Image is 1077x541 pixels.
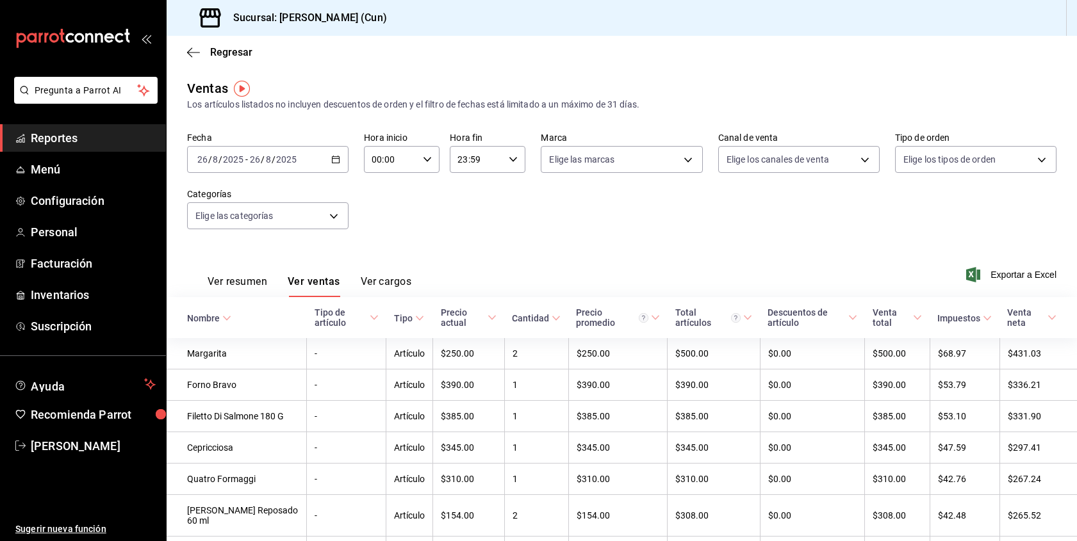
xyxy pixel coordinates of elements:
td: $500.00 [668,338,760,369]
td: $42.48 [930,495,999,537]
label: Canal de venta [718,133,880,142]
input: -- [265,154,272,165]
td: $431.03 [999,338,1077,369]
span: - [245,154,248,165]
td: $310.00 [668,464,760,495]
td: $390.00 [668,369,760,401]
td: $297.41 [999,432,1077,464]
td: $308.00 [865,495,930,537]
span: Elige las categorías [195,209,274,222]
td: $310.00 [865,464,930,495]
td: $154.00 [568,495,668,537]
td: $390.00 [433,369,504,401]
td: $53.10 [930,401,999,432]
td: $68.97 [930,338,999,369]
td: $385.00 [668,401,760,432]
td: - [307,495,386,537]
span: Cantidad [512,313,561,323]
span: / [208,154,212,165]
td: $336.21 [999,369,1077,401]
span: [PERSON_NAME] [31,437,156,455]
td: 2 [504,495,568,537]
td: $310.00 [433,464,504,495]
div: Los artículos listados no incluyen descuentos de orden y el filtro de fechas está limitado a un m... [187,98,1056,111]
td: 1 [504,401,568,432]
td: - [307,369,386,401]
td: $0.00 [760,338,864,369]
span: Ayuda [31,376,139,392]
span: Precio actual [441,307,497,328]
div: Nombre [187,313,220,323]
td: - [307,464,386,495]
td: 2 [504,338,568,369]
td: - [307,432,386,464]
td: $308.00 [668,495,760,537]
h3: Sucursal: [PERSON_NAME] (Cun) [223,10,387,26]
td: Quatro Formaggi [167,464,307,495]
div: Precio promedio [576,307,648,328]
label: Tipo de orden [895,133,1056,142]
div: Impuestos [937,313,980,323]
td: $385.00 [433,401,504,432]
span: Tipo [394,313,424,323]
span: Precio promedio [576,307,660,328]
span: Elige los canales de venta [727,153,829,166]
span: Tipo de artículo [315,307,379,328]
span: Descuentos de artículo [768,307,857,328]
td: $250.00 [433,338,504,369]
td: Artículo [386,495,433,537]
td: $0.00 [760,495,864,537]
svg: El total artículos considera cambios de precios en los artículos así como costos adicionales por ... [731,313,741,323]
td: [PERSON_NAME] Reposado 60 ml [167,495,307,537]
div: Ventas [187,79,228,98]
td: $390.00 [865,369,930,401]
div: Tipo [394,313,413,323]
td: $390.00 [568,369,668,401]
td: $385.00 [865,401,930,432]
input: ---- [275,154,297,165]
label: Hora inicio [364,133,440,142]
button: open_drawer_menu [141,33,151,44]
div: Descuentos de artículo [768,307,845,328]
div: Precio actual [441,307,485,328]
div: Venta total [873,307,911,328]
label: Fecha [187,133,349,142]
span: Elige los tipos de orden [903,153,996,166]
button: Exportar a Excel [969,267,1056,282]
td: $331.90 [999,401,1077,432]
td: Margarita [167,338,307,369]
td: $250.00 [568,338,668,369]
span: Configuración [31,192,156,209]
td: $42.76 [930,464,999,495]
span: Total artículos [675,307,752,328]
svg: Precio promedio = Total artículos / cantidad [639,313,648,323]
td: $345.00 [668,432,760,464]
td: $345.00 [568,432,668,464]
td: 1 [504,432,568,464]
span: Impuestos [937,313,992,323]
button: Ver ventas [288,275,340,297]
td: Artículo [386,432,433,464]
button: Regresar [187,46,252,58]
td: Artículo [386,401,433,432]
td: $0.00 [760,369,864,401]
td: $0.00 [760,432,864,464]
td: - [307,401,386,432]
td: Artículo [386,338,433,369]
td: 1 [504,464,568,495]
button: Pregunta a Parrot AI [14,77,158,104]
input: ---- [222,154,244,165]
td: $385.00 [568,401,668,432]
td: 1 [504,369,568,401]
div: Venta neta [1007,307,1045,328]
input: -- [212,154,218,165]
button: Tooltip marker [234,81,250,97]
div: Cantidad [512,313,549,323]
div: navigation tabs [208,275,411,297]
td: $154.00 [433,495,504,537]
span: Venta total [873,307,923,328]
span: Reportes [31,129,156,147]
input: -- [197,154,208,165]
td: Artículo [386,464,433,495]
